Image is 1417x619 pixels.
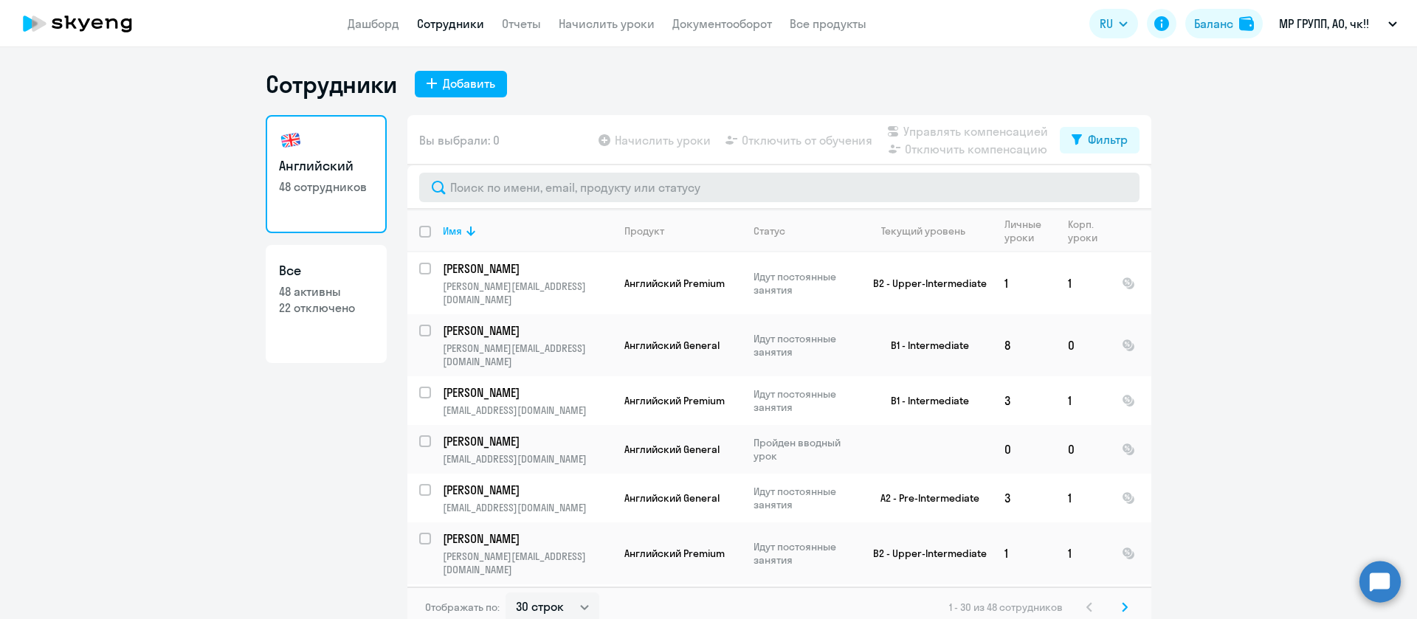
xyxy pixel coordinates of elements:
p: Идут постоянные занятия [754,540,855,567]
a: Документооборот [672,16,772,31]
div: Статус [754,224,785,238]
button: Фильтр [1060,127,1140,153]
p: Идут постоянные занятия [754,387,855,414]
p: [EMAIL_ADDRESS][DOMAIN_NAME] [443,501,612,514]
h3: Все [279,261,373,280]
img: english [279,128,303,152]
p: [PERSON_NAME] [443,433,610,449]
p: [PERSON_NAME] [443,260,610,277]
p: 48 активны [279,283,373,300]
p: [PERSON_NAME][EMAIL_ADDRESS][DOMAIN_NAME] [443,550,612,576]
a: Дашборд [348,16,399,31]
td: 3 [993,474,1056,522]
span: Английский General [624,491,720,505]
a: [PERSON_NAME] [443,384,612,401]
p: [EMAIL_ADDRESS][DOMAIN_NAME] [443,404,612,417]
td: A2 - Pre-Intermediate [855,474,993,522]
button: Балансbalance [1185,9,1263,38]
td: 1 [1056,252,1110,314]
h1: Сотрудники [266,69,397,99]
h3: Английский [279,156,373,176]
div: Текущий уровень [867,224,992,238]
td: 3 [993,376,1056,425]
p: Пройден вводный урок [754,436,855,463]
td: B1 - Intermediate [855,376,993,425]
td: 1 [1056,522,1110,584]
p: [EMAIL_ADDRESS][DOMAIN_NAME] [443,452,612,466]
td: 8 [993,314,1056,376]
div: Личные уроки [1004,218,1055,244]
span: Английский General [624,443,720,456]
p: Идут постоянные занятия [754,270,855,297]
button: Добавить [415,71,507,97]
p: 22 отключено [279,300,373,316]
p: [PERSON_NAME] [443,322,610,339]
p: МР ГРУПП, АО, чк!! [1279,15,1369,32]
a: Все продукты [790,16,866,31]
input: Поиск по имени, email, продукту или статусу [419,173,1140,202]
td: 0 [1056,314,1110,376]
td: B1 - Intermediate [855,314,993,376]
span: 1 - 30 из 48 сотрудников [949,601,1063,614]
p: Идут постоянные занятия [754,332,855,359]
button: МР ГРУПП, АО, чк!! [1272,6,1404,41]
td: 1 [993,252,1056,314]
img: balance [1239,16,1254,31]
span: Отображать по: [425,601,500,614]
a: [PERSON_NAME] [443,530,612,547]
a: Сотрудники [417,16,484,31]
p: Идут постоянные занятия [754,485,855,511]
span: Английский Premium [624,277,725,290]
td: B2 - Upper-Intermediate [855,252,993,314]
div: Баланс [1194,15,1233,32]
td: 0 [1056,425,1110,474]
div: Имя [443,224,462,238]
p: [PERSON_NAME][EMAIL_ADDRESS][DOMAIN_NAME] [443,280,612,306]
a: Отчеты [502,16,541,31]
span: Вы выбрали: 0 [419,131,500,149]
span: Английский Premium [624,394,725,407]
p: [PERSON_NAME] [443,482,610,498]
button: RU [1089,9,1138,38]
td: 1 [993,522,1056,584]
div: Корп. уроки [1068,218,1109,244]
a: Английский48 сотрудников [266,115,387,233]
p: [PERSON_NAME] [443,530,610,547]
td: B2 - Upper-Intermediate [855,522,993,584]
td: 1 [1056,376,1110,425]
span: RU [1100,15,1113,32]
td: 0 [993,425,1056,474]
p: [PERSON_NAME][EMAIL_ADDRESS][DOMAIN_NAME] [443,342,612,368]
span: Английский Premium [624,547,725,560]
a: [PERSON_NAME] [443,482,612,498]
div: Текущий уровень [881,224,965,238]
p: 48 сотрудников [279,179,373,195]
a: [PERSON_NAME] [443,260,612,277]
div: Добавить [443,75,495,92]
div: Фильтр [1088,131,1128,148]
p: [PERSON_NAME] [443,384,610,401]
a: Начислить уроки [559,16,655,31]
div: Имя [443,224,612,238]
td: 1 [1056,474,1110,522]
a: [PERSON_NAME] [443,322,612,339]
span: Английский General [624,339,720,352]
a: Все48 активны22 отключено [266,245,387,363]
a: [PERSON_NAME] [443,433,612,449]
div: Продукт [624,224,664,238]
